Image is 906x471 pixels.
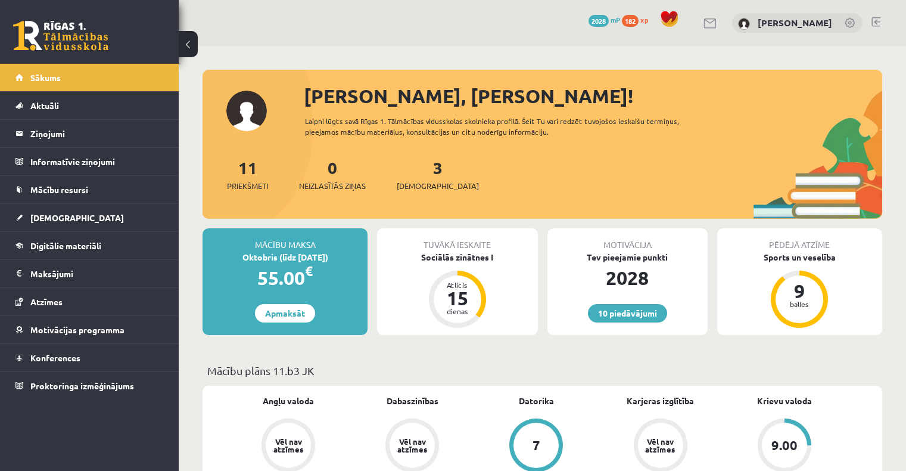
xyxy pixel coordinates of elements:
[640,15,648,24] span: xp
[30,148,164,175] legend: Informatīvie ziņojumi
[299,157,366,192] a: 0Neizlasītās ziņas
[397,157,479,192] a: 3[DEMOGRAPHIC_DATA]
[30,184,88,195] span: Mācību resursi
[440,281,475,289] div: Atlicis
[207,362,877,379] p: Mācību plāns 11.b3 JK
[377,228,537,251] div: Tuvākā ieskaite
[589,15,620,24] a: 2028 mP
[30,120,164,147] legend: Ziņojumi
[15,316,164,343] a: Motivācijas programma
[15,64,164,91] a: Sākums
[30,352,80,363] span: Konferences
[15,260,164,287] a: Maksājumi
[30,100,59,111] span: Aktuāli
[387,395,438,407] a: Dabaszinības
[547,228,708,251] div: Motivācija
[377,251,537,264] div: Sociālās zinātnes I
[30,240,101,251] span: Digitālie materiāli
[588,304,667,323] a: 10 piedāvājumi
[519,395,554,407] a: Datorika
[30,296,63,307] span: Atzīmes
[15,288,164,315] a: Atzīmes
[377,251,537,330] a: Sociālās zinātnes I Atlicis 15 dienas
[782,300,817,308] div: balles
[15,148,164,175] a: Informatīvie ziņojumi
[15,344,164,371] a: Konferences
[15,372,164,399] a: Proktoringa izmēģinājums
[30,260,164,287] legend: Maksājumi
[15,120,164,147] a: Ziņojumi
[227,180,268,192] span: Priekšmeti
[304,82,882,110] div: [PERSON_NAME], [PERSON_NAME]!
[622,15,654,24] a: 182 xp
[782,281,817,300] div: 9
[717,251,882,330] a: Sports un veselība 9 balles
[589,15,609,27] span: 2028
[627,395,694,407] a: Karjeras izglītība
[203,264,368,292] div: 55.00
[255,304,315,323] a: Apmaksāt
[717,228,882,251] div: Pēdējā atzīme
[396,438,429,453] div: Vēl nav atzīmes
[15,204,164,231] a: [DEMOGRAPHIC_DATA]
[440,308,475,315] div: dienas
[305,116,713,137] div: Laipni lūgts savā Rīgas 1. Tālmācības vidusskolas skolnieka profilā. Šeit Tu vari redzēt tuvojošo...
[440,289,475,308] div: 15
[397,180,479,192] span: [DEMOGRAPHIC_DATA]
[644,438,677,453] div: Vēl nav atzīmes
[611,15,620,24] span: mP
[272,438,305,453] div: Vēl nav atzīmes
[305,262,313,280] span: €
[30,324,124,335] span: Motivācijas programma
[30,380,134,391] span: Proktoringa izmēģinājums
[227,157,268,192] a: 11Priekšmeti
[299,180,366,192] span: Neizlasītās ziņas
[622,15,639,27] span: 182
[738,18,750,30] img: Vladislava Smirnova
[771,439,798,452] div: 9.00
[547,264,708,292] div: 2028
[15,92,164,119] a: Aktuāli
[758,17,832,29] a: [PERSON_NAME]
[717,251,882,264] div: Sports un veselība
[15,232,164,259] a: Digitālie materiāli
[13,21,108,51] a: Rīgas 1. Tālmācības vidusskola
[15,176,164,203] a: Mācību resursi
[547,251,708,264] div: Tev pieejamie punkti
[203,251,368,264] div: Oktobris (līdz [DATE])
[757,395,812,407] a: Krievu valoda
[30,72,61,83] span: Sākums
[203,228,368,251] div: Mācību maksa
[263,395,314,407] a: Angļu valoda
[533,439,540,452] div: 7
[30,212,124,223] span: [DEMOGRAPHIC_DATA]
